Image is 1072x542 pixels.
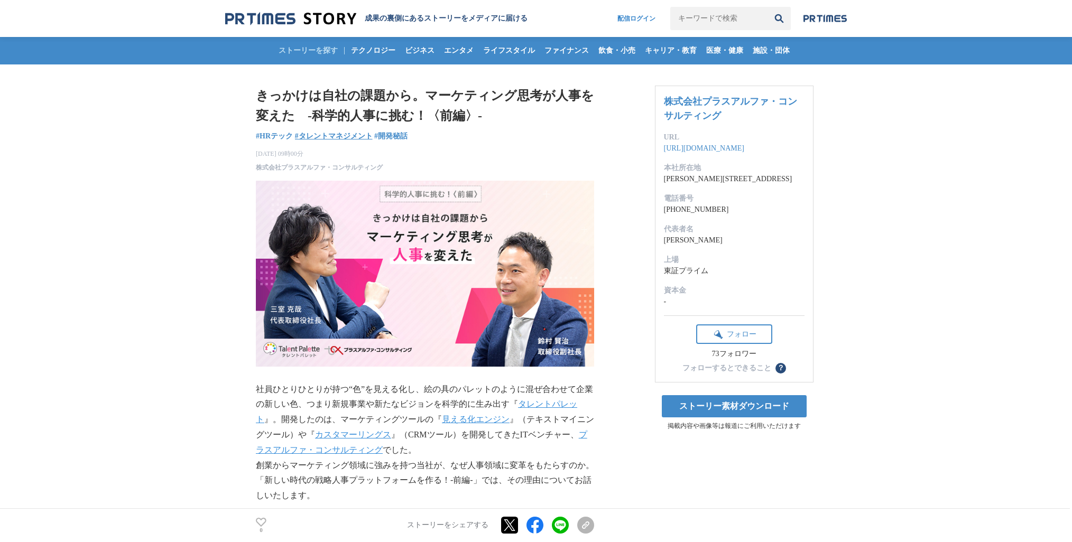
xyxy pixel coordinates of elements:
a: 配信ログイン [607,7,666,30]
span: ライフスタイル [479,46,539,55]
a: カスタマーリングス [315,430,391,439]
span: テクノロジー [347,46,400,55]
a: 株式会社プラスアルファ・コンサルティング [664,96,797,121]
a: ビジネス [401,37,439,64]
a: #開発秘話 [374,130,408,142]
span: 医療・健康 [702,46,747,55]
div: フォローするとできること [682,365,771,372]
a: テクノロジー [347,37,400,64]
dd: [PERSON_NAME][STREET_ADDRESS] [664,173,805,184]
a: キャリア・教育 [641,37,701,64]
button: 検索 [768,7,791,30]
a: ライフスタイル [479,37,539,64]
dt: 本社所在地 [664,162,805,173]
dd: 東証プライム [664,265,805,276]
span: ファイナンス [540,46,593,55]
a: 見える化エンジン [442,415,510,424]
p: 0 [256,528,266,533]
dd: [PHONE_NUMBER] [664,204,805,215]
a: プラスアルファ・コンサルティング [256,430,587,454]
p: ストーリーをシェアする [407,521,488,530]
a: #タレントマネジメント [295,130,373,142]
h2: 成果の裏側にあるストーリーをメディアに届ける [365,14,528,23]
dt: 上場 [664,254,805,265]
a: 施設・団体 [748,37,794,64]
a: 成果の裏側にあるストーリーをメディアに届ける 成果の裏側にあるストーリーをメディアに届ける [225,12,528,26]
a: 飲食・小売 [594,37,640,64]
span: #開発秘話 [374,132,408,141]
span: ビジネス [401,46,439,55]
dt: URL [664,132,805,143]
a: 株式会社プラスアルファ・コンサルティング [256,163,383,172]
p: 掲載内容や画像等は報道にご利用いただけます [655,422,814,431]
img: thumbnail_041749a0-d5f7-11ea-b674-4b9a62a83414.jpg [256,181,594,367]
button: ？ [775,363,786,373]
div: 73フォロワー [696,349,772,359]
a: ストーリー素材ダウンロード [662,395,807,417]
a: #HRテック [256,130,293,142]
dt: 代表者名 [664,223,805,235]
img: 成果の裏側にあるストーリーをメディアに届ける [225,12,356,26]
img: prtimes [803,14,847,23]
span: ？ [777,365,784,372]
span: キャリア・教育 [641,46,701,55]
dd: [PERSON_NAME] [664,235,805,246]
input: キーワードで検索 [670,7,768,30]
p: 社員ひとりひとりが持つ“色”を見える化し、絵の具のパレットのように混ぜ合わせて企業の新しい色、つまり新規事業や新たなビジョンを科学的に生み出す『 』。開発したのは、マーケティングツールの『 』（... [256,382,594,458]
span: エンタメ [440,46,478,55]
a: [URL][DOMAIN_NAME] [664,144,744,152]
a: エンタメ [440,37,478,64]
a: ファイナンス [540,37,593,64]
span: #HRテック [256,132,293,141]
dd: - [664,296,805,307]
span: [DATE] 09時00分 [256,149,383,158]
dt: 電話番号 [664,193,805,204]
span: 飲食・小売 [594,46,640,55]
dt: 資本金 [664,285,805,296]
a: 医療・健康 [702,37,747,64]
h1: きっかけは自社の課題から。マーケティング思考が人事を変えた -科学的人事に挑む！〈前編〉- [256,86,594,126]
p: 創業からマーケティング領域に強みを持つ当社が、なぜ人事領域に変革をもたらすのか。「新しい時代の戦略人事プラットフォームを作る！-前編-」では、その理由についてお話しいたします。 [256,458,594,503]
span: #タレントマネジメント [295,132,373,141]
span: 施設・団体 [748,46,794,55]
button: フォロー [696,324,772,344]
